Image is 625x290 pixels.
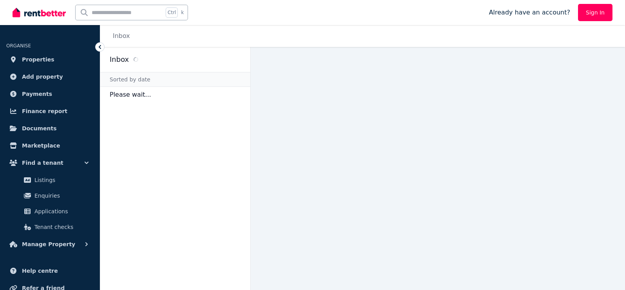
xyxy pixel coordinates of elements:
[100,87,250,103] p: Please wait...
[9,172,90,188] a: Listings
[6,121,94,136] a: Documents
[6,236,94,252] button: Manage Property
[113,32,130,40] a: Inbox
[22,106,67,116] span: Finance report
[6,52,94,67] a: Properties
[13,7,66,18] img: RentBetter
[22,89,52,99] span: Payments
[9,219,90,235] a: Tenant checks
[34,191,87,200] span: Enquiries
[22,240,75,249] span: Manage Property
[6,263,94,279] a: Help centre
[9,204,90,219] a: Applications
[6,43,31,49] span: ORGANISE
[6,103,94,119] a: Finance report
[166,7,178,18] span: Ctrl
[6,69,94,85] a: Add property
[6,86,94,102] a: Payments
[22,141,60,150] span: Marketplace
[34,175,87,185] span: Listings
[22,266,58,276] span: Help centre
[34,222,87,232] span: Tenant checks
[100,72,250,87] div: Sorted by date
[9,188,90,204] a: Enquiries
[34,207,87,216] span: Applications
[6,138,94,153] a: Marketplace
[181,9,184,16] span: k
[100,25,139,47] nav: Breadcrumb
[578,4,612,21] a: Sign In
[22,158,63,168] span: Find a tenant
[22,72,63,81] span: Add property
[110,54,129,65] h2: Inbox
[489,8,570,17] span: Already have an account?
[6,155,94,171] button: Find a tenant
[22,55,54,64] span: Properties
[22,124,57,133] span: Documents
